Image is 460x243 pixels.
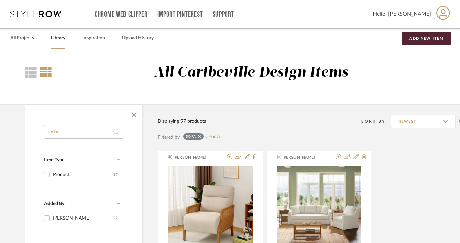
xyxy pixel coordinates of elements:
span: Item Type [44,158,64,162]
div: (97) [113,213,119,224]
button: Add New Item [402,32,451,45]
a: Support [213,12,234,17]
div: Product [53,169,113,180]
span: Hello, [PERSON_NAME] [373,10,431,18]
a: Chrome Web Clipper [95,12,148,17]
input: Search within 97 results [44,125,123,139]
span: [PERSON_NAME] [282,154,325,160]
a: Clear All [205,134,222,140]
span: [PERSON_NAME] [173,154,216,160]
a: Import Pinterest [157,12,203,17]
a: All Projects [10,34,34,43]
div: Displaying 97 products [158,118,206,125]
div: (97) [113,169,119,180]
div: [PERSON_NAME] [53,213,113,224]
div: Sort By [361,118,391,125]
a: Inspiration [82,34,105,43]
a: Upload History [122,34,154,43]
div: Filtered by [158,134,180,141]
span: Added By [44,201,64,206]
button: Close [127,108,141,122]
a: Library [51,34,65,43]
div: sofa [186,134,196,139]
div: All Caribeville Design Items [154,64,349,82]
